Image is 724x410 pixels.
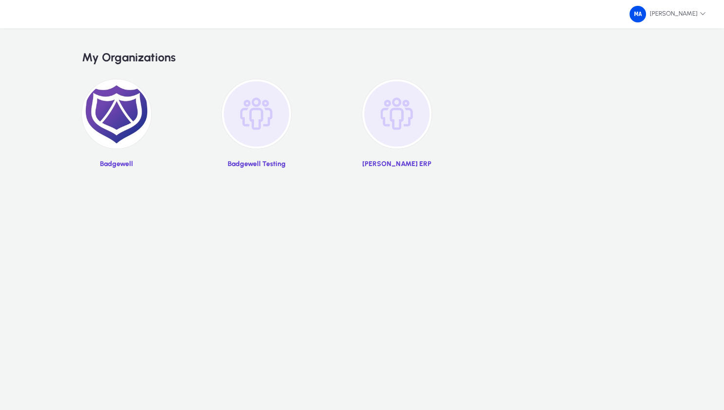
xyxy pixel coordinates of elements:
a: Badgewell Testing [222,79,291,175]
p: Badgewell [82,160,151,168]
span: [PERSON_NAME] [629,6,706,22]
a: Badgewell [82,79,151,175]
img: organization-placeholder.png [362,79,431,149]
img: 2.png [82,79,151,149]
p: [PERSON_NAME] ERP [362,160,431,168]
a: [PERSON_NAME] ERP [362,79,431,175]
button: [PERSON_NAME] [622,5,714,23]
p: Badgewell Testing [222,160,291,168]
img: 34.png [629,6,646,22]
h2: My Organizations [82,51,642,65]
img: organization-placeholder.png [222,79,291,149]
